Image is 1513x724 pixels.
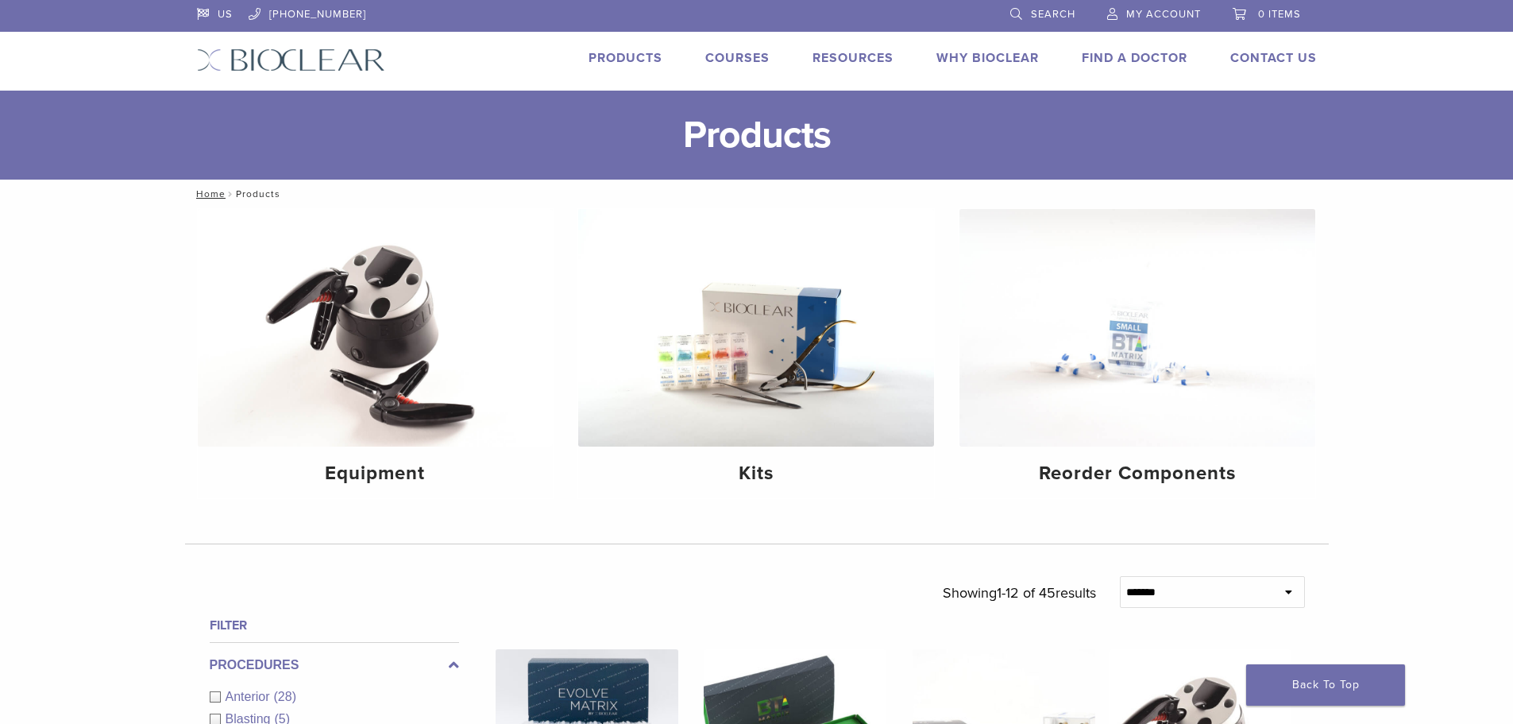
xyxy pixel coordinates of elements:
[589,50,662,66] a: Products
[1126,8,1201,21] span: My Account
[210,656,459,675] label: Procedures
[185,180,1329,208] nav: Products
[198,209,554,498] a: Equipment
[191,188,226,199] a: Home
[997,584,1056,602] span: 1-12 of 45
[578,209,934,498] a: Kits
[198,209,554,447] img: Equipment
[226,190,236,198] span: /
[812,50,894,66] a: Resources
[226,690,274,703] span: Anterior
[1031,8,1075,21] span: Search
[1230,50,1317,66] a: Contact Us
[959,209,1315,498] a: Reorder Components
[943,576,1096,610] p: Showing results
[210,616,459,635] h4: Filter
[959,209,1315,447] img: Reorder Components
[197,48,385,72] img: Bioclear
[972,459,1303,488] h4: Reorder Components
[210,459,541,488] h4: Equipment
[1246,664,1405,706] a: Back To Top
[705,50,770,66] a: Courses
[936,50,1039,66] a: Why Bioclear
[578,209,934,447] img: Kits
[1082,50,1187,66] a: Find A Doctor
[591,459,921,488] h4: Kits
[1258,8,1301,21] span: 0 items
[274,690,296,703] span: (28)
